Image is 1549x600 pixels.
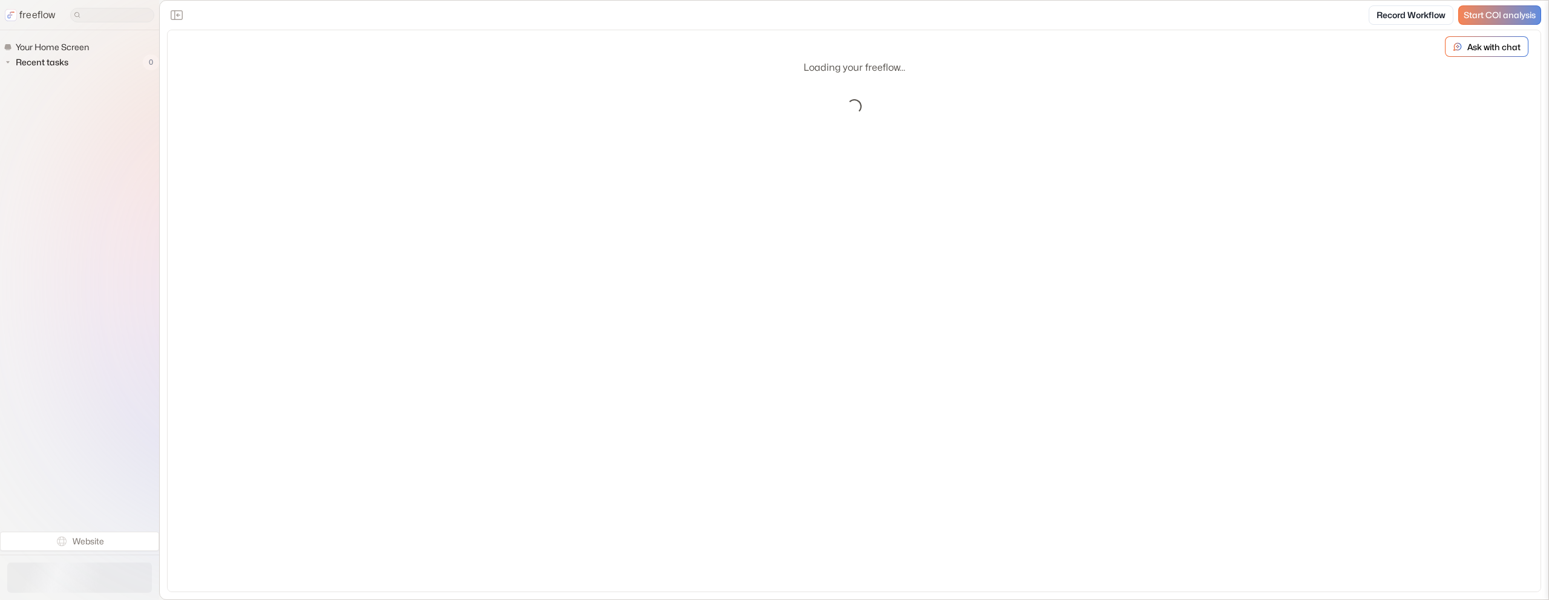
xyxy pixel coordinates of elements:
[1464,10,1536,21] span: Start COI analysis
[1458,5,1541,25] a: Start COI analysis
[804,60,905,75] p: Loading your freeflow...
[1467,41,1521,53] p: Ask with chat
[167,5,186,25] button: Close the sidebar
[1369,5,1453,25] a: Record Workflow
[19,8,56,22] p: freeflow
[13,41,93,53] span: Your Home Screen
[4,40,94,54] a: Your Home Screen
[13,56,72,68] span: Recent tasks
[143,54,159,70] span: 0
[5,8,56,22] a: freeflow
[4,55,73,70] button: Recent tasks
